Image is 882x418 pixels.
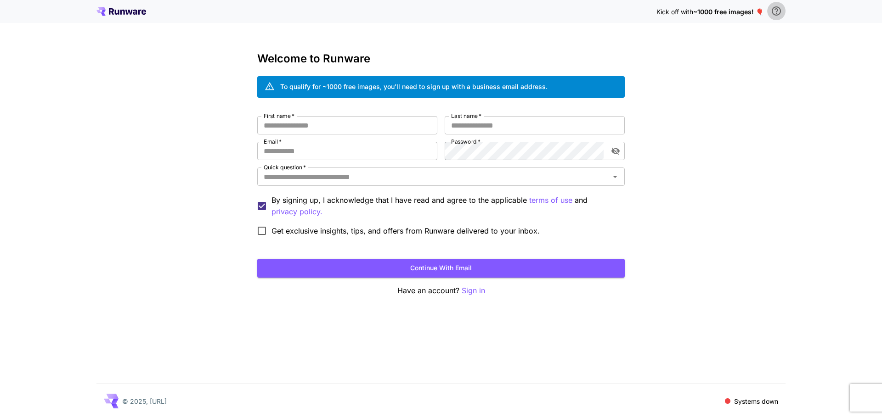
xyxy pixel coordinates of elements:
span: Kick off with [656,8,693,16]
p: © 2025, [URL] [122,396,167,406]
label: Quick question [264,163,306,171]
button: By signing up, I acknowledge that I have read and agree to the applicable and privacy policy. [529,195,572,206]
button: Continue with email [257,259,625,278]
p: Have an account? [257,285,625,296]
button: Open [609,170,622,183]
label: Last name [451,112,481,120]
div: To qualify for ~1000 free images, you’ll need to sign up with a business email address. [280,82,548,91]
button: By signing up, I acknowledge that I have read and agree to the applicable terms of use and [271,206,322,217]
label: Email [264,138,282,145]
label: First name [264,112,294,120]
h3: Welcome to Runware [257,52,625,65]
p: terms of use [529,195,572,206]
p: Systems down [734,396,778,406]
span: Get exclusive insights, tips, and offers from Runware delivered to your inbox. [271,225,540,236]
button: toggle password visibility [607,143,624,159]
button: In order to qualify for free credit, you need to sign up with a business email address and click ... [767,2,786,20]
button: Sign in [462,285,485,296]
label: Password [451,138,481,145]
span: ~1000 free images! 🎈 [693,8,763,16]
p: By signing up, I acknowledge that I have read and agree to the applicable and [271,195,617,217]
p: privacy policy. [271,206,322,217]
